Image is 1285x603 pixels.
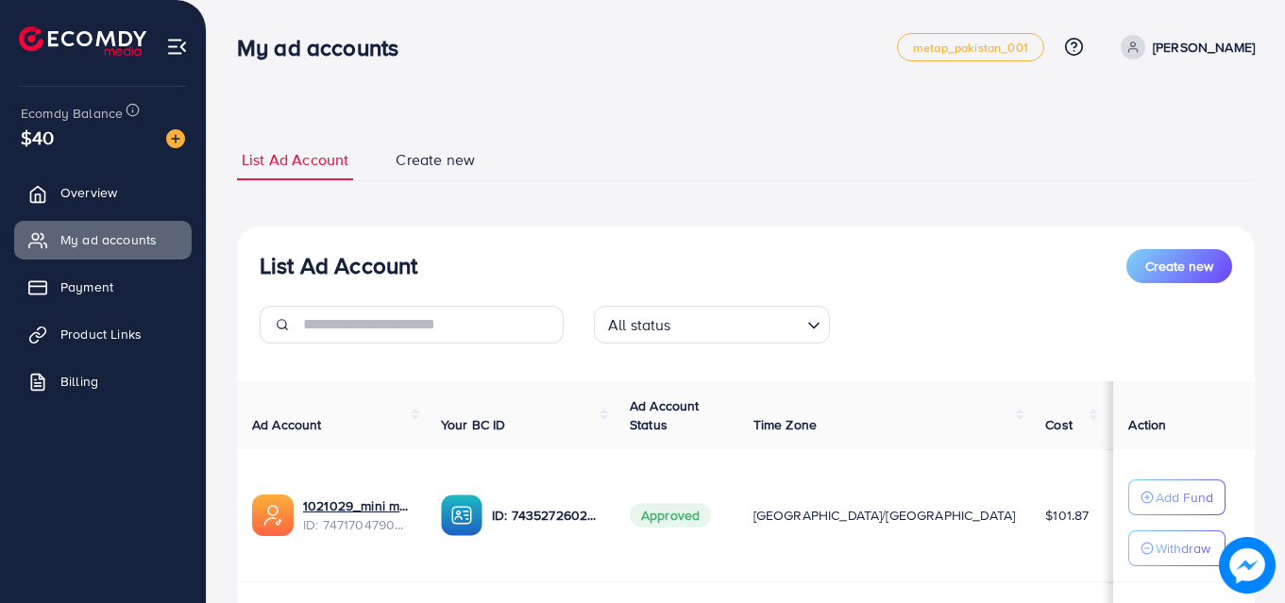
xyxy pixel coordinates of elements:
span: Payment [60,277,113,296]
span: Ad Account [252,415,322,434]
p: Add Fund [1156,486,1213,509]
span: Product Links [60,325,142,343]
p: Withdraw [1156,537,1210,560]
span: ID: 7471704790297444353 [303,515,411,534]
span: Time Zone [753,415,817,434]
p: ID: 7435272602769276944 [492,504,600,527]
a: Product Links [14,315,192,353]
img: menu [166,36,188,58]
div: <span class='underline'>1021029_mini mart_1739641842912</span></br>7471704790297444353 [303,496,411,535]
img: image [1219,537,1276,594]
a: Payment [14,268,192,306]
span: Ecomdy Balance [21,104,123,123]
button: Add Fund [1128,479,1226,515]
div: Search for option [594,306,830,343]
img: ic-ads-acc.e4c84228.svg [252,494,294,536]
span: metap_pakistan_001 [913,42,1028,54]
span: Overview [60,183,117,202]
a: 1021029_mini mart_1739641842912 [303,496,411,515]
h3: List Ad Account [260,252,417,279]
span: Your BC ID [441,415,506,434]
span: $40 [21,124,54,151]
span: Approved [630,503,711,528]
span: Billing [60,372,98,391]
p: [PERSON_NAME] [1153,36,1255,59]
img: logo [19,26,146,56]
span: My ad accounts [60,230,157,249]
a: Overview [14,174,192,211]
img: ic-ba-acc.ded83a64.svg [441,494,482,536]
a: Billing [14,362,192,400]
button: Create new [1126,249,1232,283]
button: Withdraw [1128,530,1226,566]
input: Search for option [677,308,800,339]
a: My ad accounts [14,221,192,259]
span: List Ad Account [242,149,348,171]
span: Action [1128,415,1166,434]
a: metap_pakistan_001 [897,33,1044,61]
span: Create new [1145,257,1213,276]
span: Cost [1045,415,1073,434]
img: image [166,129,185,148]
a: [PERSON_NAME] [1113,35,1255,59]
span: [GEOGRAPHIC_DATA]/[GEOGRAPHIC_DATA] [753,506,1016,525]
span: All status [604,311,675,339]
span: Create new [396,149,475,171]
span: Ad Account Status [630,396,700,434]
span: $101.87 [1045,506,1089,525]
h3: My ad accounts [237,34,414,61]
